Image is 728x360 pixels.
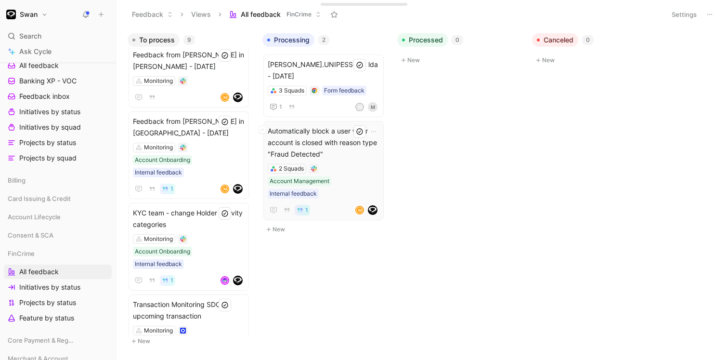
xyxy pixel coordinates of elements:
span: Initiatives by squad [19,122,81,132]
button: 1 [160,184,175,194]
div: Billing [4,173,112,190]
div: Search [4,29,112,43]
span: Processed [409,35,443,45]
div: Processed0New [393,29,528,71]
a: Initiatives by status [4,280,112,294]
div: 2 [318,35,329,45]
span: Core Payment & Regulatory [8,335,75,345]
button: New [532,54,659,66]
img: logo [233,93,243,102]
a: Banking XP - VOC [4,74,112,88]
button: Feedback [128,7,177,22]
button: All feedbackFinCrime [225,7,325,22]
div: Internal feedback [135,168,182,177]
span: Automatically block a user when its account is closed with reason type "Fraud Detected" [268,125,379,160]
button: New [397,54,524,66]
span: Processing [274,35,310,45]
a: Feedback inbox [4,89,112,104]
div: 3 Squads [279,86,304,95]
span: Feedback inbox [19,92,70,101]
span: Card Issuing & Credit [8,194,71,203]
a: Feedback from [PERSON_NAME] in [PERSON_NAME] - [DATE]MonitoringMlogo [129,45,249,107]
div: Monitoring [144,143,173,152]
span: Projects by status [19,298,76,307]
div: Core Payment & Regulatory [4,333,112,347]
div: M [356,104,363,110]
a: KYC team - change Holder Activity categoriesMonitoringAccount OnboardingInternal feedback1avatarlogo [129,203,249,291]
span: Feedback from [PERSON_NAME] in [GEOGRAPHIC_DATA] - [DATE] [133,116,245,139]
div: Internal feedback [135,259,182,269]
div: Consent & SCA [4,228,112,245]
span: 1 [279,104,282,110]
div: Banking XPAll feedbackBanking XP - VOCFeedback inboxInitiatives by statusInitiatives by squadProj... [4,40,112,165]
span: Transaction Monitoring SDC upcoming transaction [133,299,245,322]
a: Ask Cycle [4,44,112,59]
div: Account Lifecycle [4,210,112,224]
div: M [221,186,228,192]
img: Swan [6,10,16,19]
div: 0 [452,35,463,45]
div: M [356,207,363,213]
span: Search [19,30,41,42]
span: To process [139,35,175,45]
button: New [262,224,390,235]
button: To process [128,33,180,47]
a: All feedback [4,58,112,73]
div: Consent & SCA [4,228,112,242]
span: Initiatives by status [19,282,80,292]
span: Billing [8,175,26,185]
span: Banking XP - VOC [19,76,77,86]
span: Projects by status [19,138,76,147]
img: avatar [221,277,228,284]
div: Account Lifecycle [4,210,112,227]
button: Processing [262,33,314,47]
div: Form feedback [324,86,364,95]
span: All feedback [241,10,281,19]
span: Ask Cycle [19,46,52,57]
a: Projects by status [4,295,112,310]
div: To process9New [124,29,259,352]
div: Monitoring [144,76,173,86]
span: All feedback [19,61,59,70]
span: Canceled [544,35,573,45]
h1: Swan [20,10,38,19]
a: Automatically block a user when its account is closed with reason type "Fraud Detected"2 SquadsAc... [263,121,384,220]
span: KYC team - change Holder Activity categories [133,207,245,230]
span: Consent & SCA [8,230,53,240]
div: Account Management [270,176,329,186]
button: Settings [667,8,701,21]
span: [PERSON_NAME].UNIPESSOAL lda - [DATE] [268,59,379,82]
button: Views [187,7,215,22]
div: M [368,102,377,112]
span: Initiatives by status [19,107,80,117]
button: 1 [295,205,310,215]
button: SwanSwan [4,8,50,21]
div: Monitoring [144,326,173,335]
span: FinCrime [286,10,312,19]
span: 1 [305,207,308,213]
span: All feedback [19,267,59,277]
img: logo [368,205,377,215]
div: Processing2New [259,29,393,240]
span: Feature by status [19,313,74,323]
span: Account Lifecycle [8,212,61,222]
div: 0 [582,35,594,45]
div: 9 [183,35,195,45]
div: Billing [4,173,112,187]
div: Account Onboarding [135,155,190,165]
button: New [128,335,255,347]
div: FinCrimeAll feedbackInitiatives by statusProjects by statusFeature by status [4,246,112,325]
img: logo [233,184,243,194]
div: Internal feedback [270,189,317,199]
a: Projects by status [4,135,112,150]
div: Card Issuing & Credit [4,191,112,206]
span: FinCrime [8,249,35,258]
a: Feedback from [PERSON_NAME] in [GEOGRAPHIC_DATA] - [DATE]MonitoringAccount OnboardingInternal fee... [129,111,249,199]
span: 1 [170,186,173,192]
div: FinCrime [4,246,112,261]
div: 2 Squads [279,164,304,173]
a: Initiatives by status [4,105,112,119]
div: Card Issuing & Credit [4,191,112,209]
div: M [221,94,228,101]
a: Initiatives by squad [4,120,112,134]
